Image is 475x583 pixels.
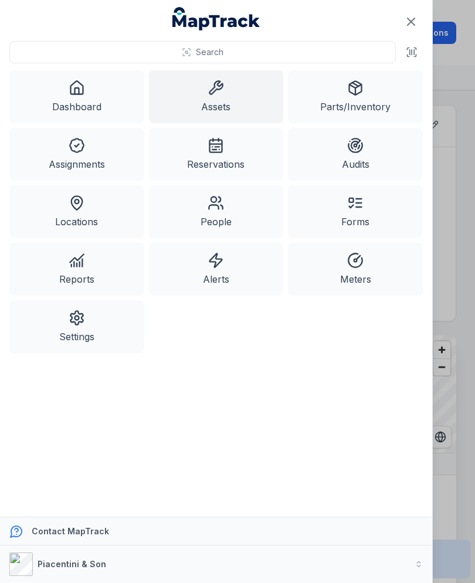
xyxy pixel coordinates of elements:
a: Alerts [149,243,284,296]
a: Assignments [9,128,144,181]
a: Audits [288,128,423,181]
a: Assets [149,70,284,123]
a: People [149,185,284,238]
a: Meters [288,243,423,296]
a: MapTrack [172,7,260,30]
a: Dashboard [9,70,144,123]
a: Reports [9,243,144,296]
a: Reservations [149,128,284,181]
strong: Piacentini & Son [38,559,106,569]
button: Search [9,41,396,63]
a: Parts/Inventory [288,70,423,123]
a: Locations [9,185,144,238]
strong: Contact MapTrack [32,526,109,536]
a: Forms [288,185,423,238]
button: Close navigation [399,9,423,34]
span: Search [196,46,223,58]
a: Settings [9,300,144,353]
